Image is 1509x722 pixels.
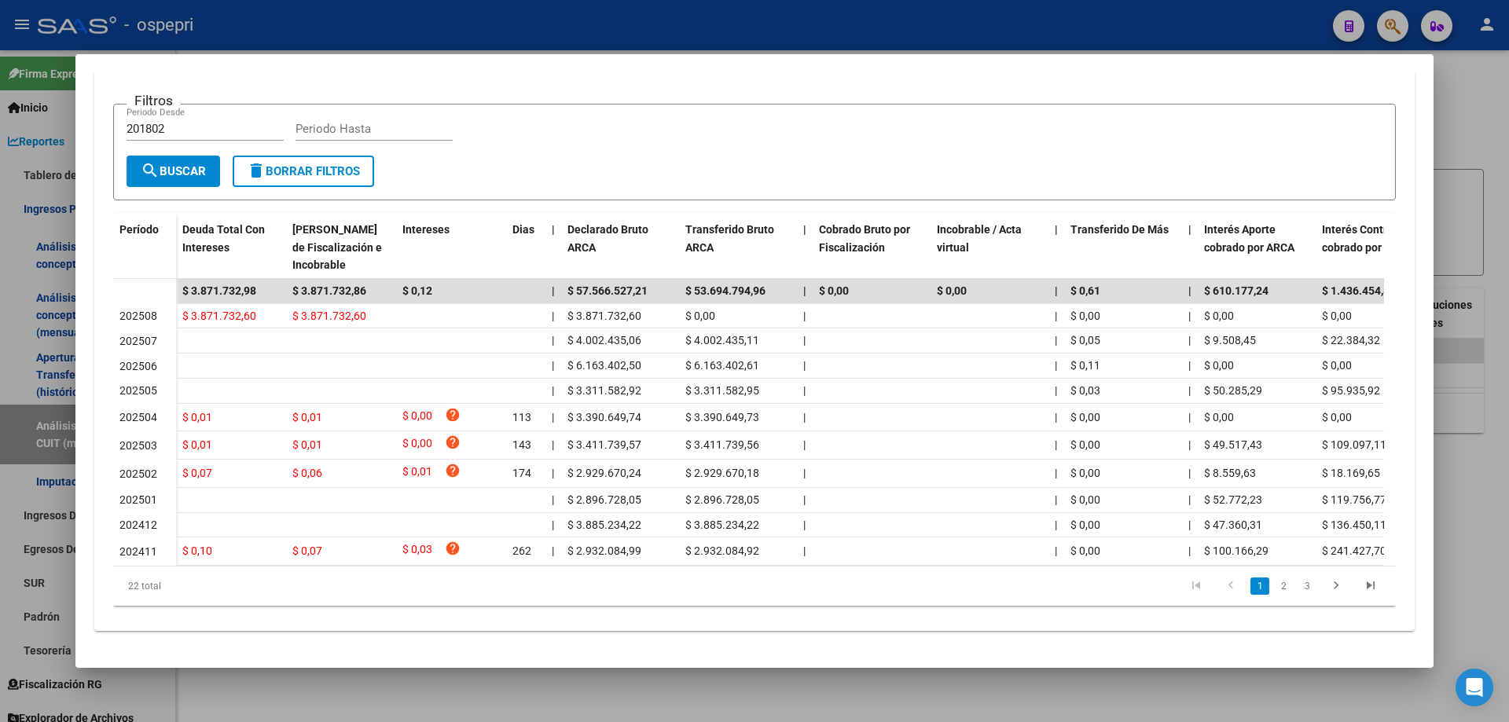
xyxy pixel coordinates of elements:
span: $ 3.871.732,86 [292,284,366,297]
datatable-header-cell: Interés Aporte cobrado por ARCA [1198,213,1316,282]
span: | [552,334,554,346]
span: $ 3.885.234,22 [567,519,641,531]
span: | [803,384,806,397]
span: $ 3.390.649,73 [685,411,759,423]
span: | [803,359,806,372]
span: | [552,384,554,397]
span: | [1188,384,1191,397]
datatable-header-cell: Interés Contribución cobrado por ARCA [1316,213,1434,282]
span: | [1055,310,1057,322]
span: | [1055,223,1058,236]
span: $ 3.885.234,22 [685,519,759,531]
a: go to last page [1356,577,1386,595]
a: go to first page [1181,577,1211,595]
span: $ 0,06 [292,467,322,479]
span: | [552,467,554,479]
datatable-header-cell: | [545,213,561,282]
button: Borrar Filtros [233,156,374,187]
span: $ 47.360,31 [1204,519,1262,531]
span: | [552,223,555,236]
span: $ 0,01 [182,411,212,423]
datatable-header-cell: Deuda Total Con Intereses [176,213,286,282]
mat-icon: delete [247,161,266,180]
span: $ 0,10 [182,544,212,557]
span: $ 0,00 [1204,310,1234,322]
span: 143 [512,438,531,451]
span: $ 0,00 [1322,359,1352,372]
span: $ 0,00 [1070,411,1100,423]
span: $ 3.871.732,98 [182,284,256,297]
span: | [552,310,554,322]
i: help [445,541,461,556]
i: help [445,434,461,450]
datatable-header-cell: Incobrable / Acta virtual [931,213,1048,282]
span: $ 6.163.402,50 [567,359,641,372]
span: Interés Aporte cobrado por ARCA [1204,223,1294,254]
span: | [803,493,806,506]
span: $ 3.411.739,57 [567,438,641,451]
span: 113 [512,411,531,423]
span: $ 3.871.732,60 [567,310,641,322]
span: Transferido Bruto ARCA [685,223,774,254]
span: | [552,411,554,423]
span: Deuda Total Con Intereses [182,223,265,254]
span: $ 52.772,23 [1204,493,1262,506]
span: $ 0,00 [1070,310,1100,322]
span: 202504 [119,411,157,423]
span: | [552,438,554,451]
span: $ 0,01 [402,463,432,484]
span: | [1188,334,1191,346]
span: $ 0,61 [1070,284,1100,297]
span: | [803,223,806,236]
span: $ 0,00 [1070,493,1100,506]
a: 2 [1274,577,1293,595]
span: $ 0,00 [1204,359,1234,372]
span: | [1055,544,1057,557]
div: 22 total [113,566,367,606]
span: $ 136.450,11 [1322,519,1386,531]
span: $ 0,00 [1070,467,1100,479]
span: | [1188,223,1191,236]
span: $ 2.929.670,24 [567,467,641,479]
span: | [803,438,806,451]
span: | [1188,411,1191,423]
span: $ 3.311.582,95 [685,384,759,397]
span: Interés Contribución cobrado por ARCA [1322,223,1424,254]
span: $ 6.163.402,61 [685,359,759,372]
span: $ 0,00 [1322,411,1352,423]
span: $ 0,12 [402,284,432,297]
span: | [552,544,554,557]
li: page 2 [1272,573,1295,599]
span: 202507 [119,335,157,347]
datatable-header-cell: | [1048,213,1064,282]
span: $ 53.694.794,96 [685,284,766,297]
span: $ 95.935,92 [1322,384,1380,397]
a: 3 [1298,577,1316,595]
span: 202508 [119,310,157,322]
span: | [1055,284,1058,297]
span: Transferido De Más [1070,223,1169,236]
span: $ 0,07 [292,544,322,557]
span: | [1055,467,1057,479]
span: | [803,284,806,297]
span: $ 0,00 [1070,438,1100,451]
datatable-header-cell: Período [113,213,176,279]
span: $ 3.311.582,92 [567,384,641,397]
span: [PERSON_NAME] de Fiscalización e Incobrable [292,223,382,272]
span: $ 241.427,70 [1322,544,1386,557]
span: | [1055,438,1057,451]
a: 1 [1250,577,1269,595]
span: 202501 [119,493,157,506]
span: | [552,359,554,372]
span: 262 [512,544,531,557]
a: go to previous page [1216,577,1246,595]
span: $ 610.177,24 [1204,284,1269,297]
span: | [1188,467,1191,479]
datatable-header-cell: Cobrado Bruto por Fiscalización [813,213,931,282]
span: $ 4.002.435,11 [685,334,759,346]
span: $ 0,05 [1070,334,1100,346]
span: $ 3.871.732,60 [182,310,256,322]
span: | [1055,411,1057,423]
span: $ 0,00 [1322,310,1352,322]
span: 202503 [119,439,157,452]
